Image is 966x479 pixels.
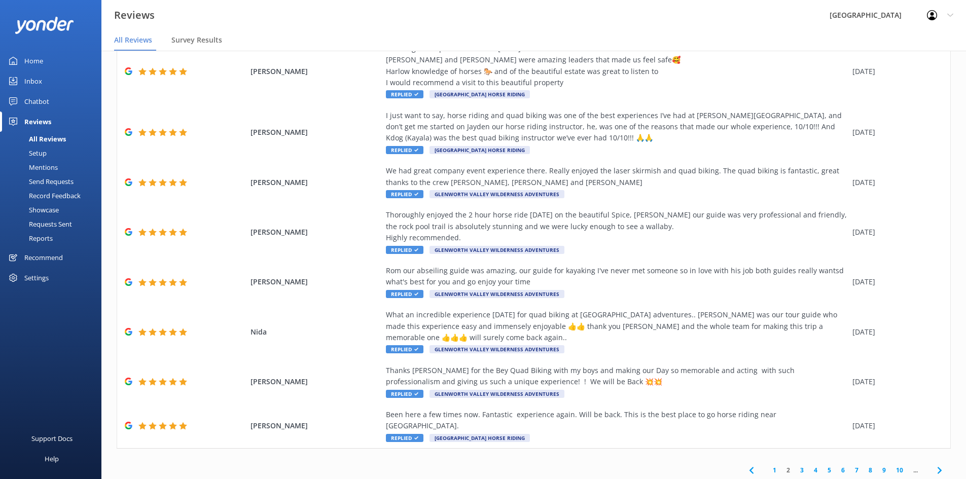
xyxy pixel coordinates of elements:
[251,127,381,138] span: [PERSON_NAME]
[852,127,938,138] div: [DATE]
[852,227,938,238] div: [DATE]
[822,465,836,475] a: 5
[6,146,47,160] div: Setup
[24,112,51,132] div: Reviews
[809,465,822,475] a: 4
[6,160,101,174] a: Mentions
[251,376,381,387] span: [PERSON_NAME]
[386,309,847,343] div: What an incredible experience [DATE] for quad biking at [GEOGRAPHIC_DATA] adventures.. [PERSON_NA...
[852,326,938,338] div: [DATE]
[864,465,877,475] a: 8
[908,465,923,475] span: ...
[430,290,564,298] span: Glenworth Valley Wilderness Adventures
[24,91,49,112] div: Chatbot
[430,246,564,254] span: Glenworth Valley Wilderness Adventures
[386,246,423,254] span: Replied
[6,132,66,146] div: All Reviews
[6,189,101,203] a: Record Feedback
[430,90,530,98] span: [GEOGRAPHIC_DATA] Horse Riding
[768,465,781,475] a: 1
[6,203,101,217] a: Showcase
[386,265,847,288] div: Rom our abseiling guide was amazing, our guide for kayaking I've never met someone so in love wit...
[251,227,381,238] span: [PERSON_NAME]
[850,465,864,475] a: 7
[6,189,81,203] div: Record Feedback
[386,390,423,398] span: Replied
[852,420,938,431] div: [DATE]
[836,465,850,475] a: 6
[386,165,847,188] div: We had great company event experience there. Really enjoyed the laser skirmish and quad biking. T...
[852,276,938,287] div: [DATE]
[114,35,152,45] span: All Reviews
[430,390,564,398] span: Glenworth Valley Wilderness Adventures
[386,146,423,154] span: Replied
[430,434,530,442] span: [GEOGRAPHIC_DATA] Horse Riding
[6,231,53,245] div: Reports
[114,7,155,23] h3: Reviews
[251,326,381,338] span: Nida
[781,465,795,475] a: 2
[6,160,58,174] div: Mentions
[24,51,43,71] div: Home
[6,231,101,245] a: Reports
[251,177,381,188] span: [PERSON_NAME]
[251,420,381,431] span: [PERSON_NAME]
[24,247,63,268] div: Recommend
[31,428,73,449] div: Support Docs
[430,345,564,353] span: Glenworth Valley Wilderness Adventures
[795,465,809,475] a: 3
[251,66,381,77] span: [PERSON_NAME]
[6,174,101,189] a: Send Requests
[6,217,101,231] a: Requests Sent
[171,35,222,45] span: Survey Results
[386,43,847,89] div: What a great experience we had [DATE] [PERSON_NAME] and [PERSON_NAME] were amazing leaders that m...
[15,17,74,33] img: yonder-white-logo.png
[24,71,42,91] div: Inbox
[6,174,74,189] div: Send Requests
[6,132,101,146] a: All Reviews
[430,146,530,154] span: [GEOGRAPHIC_DATA] Horse Riding
[45,449,59,469] div: Help
[6,203,59,217] div: Showcase
[386,434,423,442] span: Replied
[386,290,423,298] span: Replied
[386,209,847,243] div: Thoroughly enjoyed the 2 hour horse ride [DATE] on the beautiful Spice, [PERSON_NAME] our guide w...
[24,268,49,288] div: Settings
[891,465,908,475] a: 10
[430,190,564,198] span: Glenworth Valley Wilderness Adventures
[386,345,423,353] span: Replied
[386,365,847,388] div: Thanks [PERSON_NAME] for the Bey Quad Biking with my boys and making our Day so memorable and act...
[251,276,381,287] span: [PERSON_NAME]
[6,146,101,160] a: Setup
[6,217,72,231] div: Requests Sent
[386,190,423,198] span: Replied
[386,409,847,432] div: Been here a few times now. Fantastic experience again. Will be back. This is the best place to go...
[386,90,423,98] span: Replied
[852,66,938,77] div: [DATE]
[877,465,891,475] a: 9
[852,376,938,387] div: [DATE]
[386,110,847,144] div: I just want to say, horse riding and quad biking was one of the best experiences I’ve had at [PER...
[852,177,938,188] div: [DATE]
